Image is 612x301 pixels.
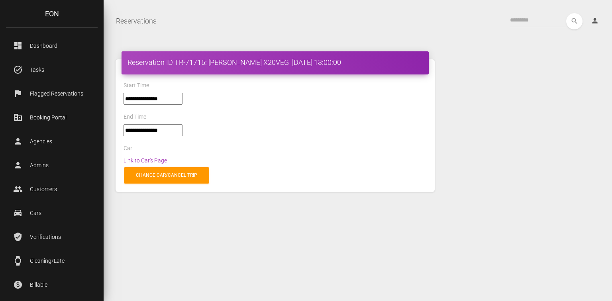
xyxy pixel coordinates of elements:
[566,13,583,29] button: search
[6,227,98,247] a: verified_user Verifications
[12,135,92,147] p: Agencies
[6,36,98,56] a: dashboard Dashboard
[116,11,157,31] a: Reservations
[12,111,92,123] p: Booking Portal
[6,107,98,127] a: corporate_fare Booking Portal
[6,275,98,295] a: paid Billable
[124,157,167,164] a: Link to Car's Page
[12,64,92,76] p: Tasks
[12,183,92,195] p: Customers
[12,255,92,267] p: Cleaning/Late
[124,113,146,121] label: End Time
[12,207,92,219] p: Cars
[591,17,599,25] i: person
[12,279,92,291] p: Billable
[6,131,98,151] a: person Agencies
[6,60,98,80] a: task_alt Tasks
[12,159,92,171] p: Admins
[12,88,92,100] p: Flagged Reservations
[6,155,98,175] a: person Admins
[585,13,606,29] a: person
[6,179,98,199] a: people Customers
[124,167,209,184] a: Change car/cancel trip
[6,203,98,223] a: drive_eta Cars
[127,57,423,67] h4: Reservation ID TR-71715: [PERSON_NAME] X20VEG [DATE] 13:00:00
[12,40,92,52] p: Dashboard
[6,84,98,104] a: flag Flagged Reservations
[124,145,132,152] label: Car
[124,82,149,90] label: Start Time
[12,231,92,243] p: Verifications
[6,251,98,271] a: watch Cleaning/Late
